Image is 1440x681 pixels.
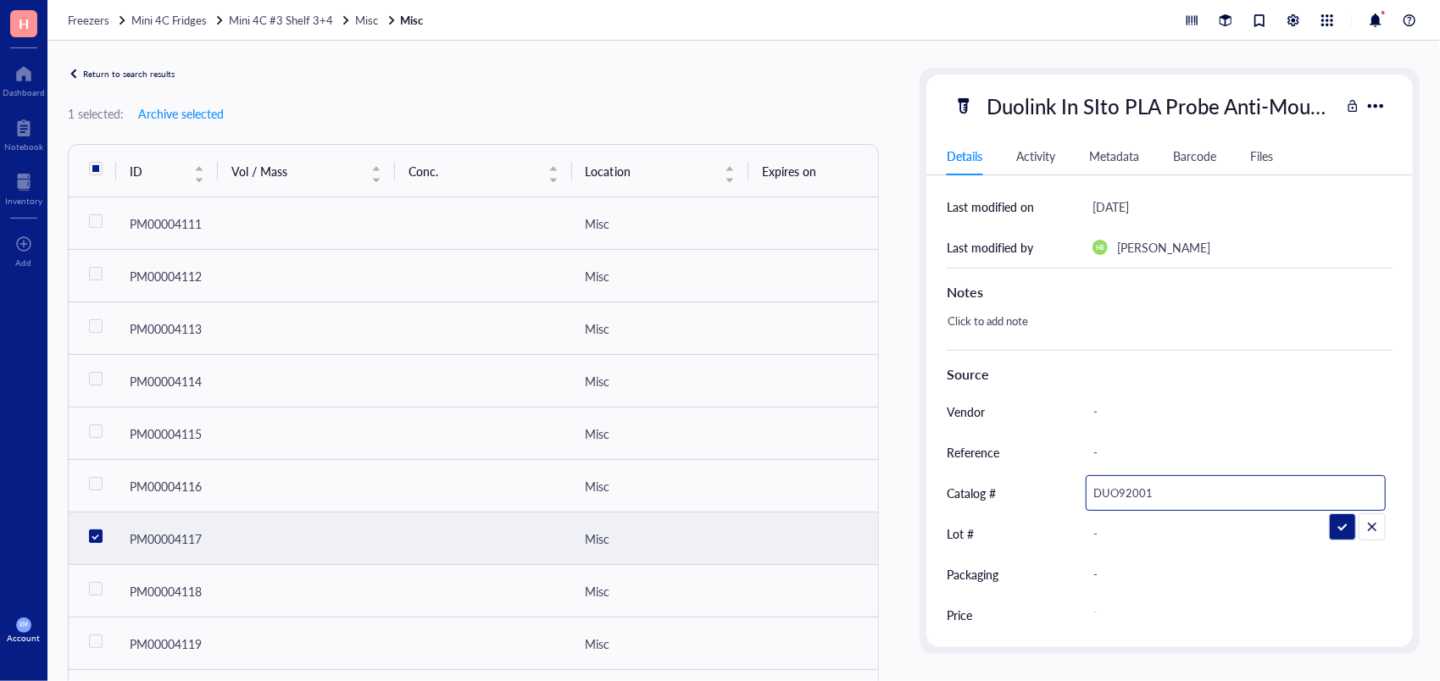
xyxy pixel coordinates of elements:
div: Add [16,257,32,268]
div: - [1086,516,1386,551]
div: - [1086,435,1386,470]
th: Vol / Mass [218,145,395,197]
div: Activity [1016,147,1055,165]
div: Details [947,147,982,165]
span: Vol / Mass [231,162,361,180]
div: Vendor [947,402,985,421]
div: PM00004118 [130,582,204,601]
div: Lot # [947,524,974,543]
div: PM00004114 [130,372,204,390]
span: Expires on [762,162,892,180]
div: Misc [586,477,736,496]
span: ID [130,162,184,180]
a: Freezers [68,13,128,28]
div: Files [1250,147,1273,165]
div: Misc [586,319,736,338]
span: Location [586,162,715,180]
div: Reference [947,443,999,462]
div: [PERSON_NAME] [1117,237,1210,257]
a: Inventory [5,169,42,206]
div: Price [947,606,972,624]
div: - [1086,394,1386,429]
div: - [1086,556,1386,592]
th: Expires on [748,145,926,197]
a: Misc [401,13,427,28]
a: Notebook [4,114,43,152]
div: Notes [947,282,1393,302]
div: Packaging [947,565,998,584]
div: Misc [586,424,736,443]
span: Mini 4C Fridges [131,12,207,28]
div: Misc [586,634,736,653]
span: HB [1096,244,1104,252]
a: Dashboard [3,60,45,97]
div: Inventory [5,196,42,206]
div: Misc [586,267,736,285]
span: Archive selected [138,107,224,120]
th: Conc. [395,145,572,197]
div: PM00004119 [130,634,204,653]
div: Misc [586,214,736,233]
th: ID [116,145,218,197]
div: PM00004117 [130,529,204,548]
div: Account [8,633,41,643]
div: Click to add note [940,309,1386,350]
div: Catalog # [947,484,996,502]
th: Location [572,145,749,197]
span: Conc. [409,162,538,180]
span: Mini 4C #3 Shelf 3+4 [229,12,333,28]
div: [DATE] [1093,197,1129,217]
span: H [19,13,29,34]
button: Archive selected [137,100,225,127]
div: Return to search results [83,69,175,79]
a: Mini 4C #3 Shelf 3+4Misc [229,13,397,28]
div: Last modified by [947,238,1033,257]
div: - [1086,600,1379,630]
div: Misc [586,582,736,601]
div: 1 selected: [68,104,124,123]
div: PM00004116 [130,477,204,496]
div: Source [947,364,1393,385]
span: Misc [355,12,378,28]
div: Last modified on [947,197,1034,216]
div: Notebook [4,141,43,152]
div: Misc [586,372,736,390]
div: Barcode [1173,147,1216,165]
div: PM00004115 [130,424,204,443]
a: Mini 4C Fridges [131,13,225,28]
div: PM00004112 [130,267,204,285]
div: Duolink In SIto PLA Probe Anti-Mouse PLUS [979,88,1340,124]
div: Misc [586,529,736,548]
span: KM [19,622,28,628]
div: Metadata [1089,147,1139,165]
span: Freezers [68,12,109,28]
div: PM00004111 [130,214,204,233]
div: PM00004113 [130,319,204,338]
a: Return to search results [68,68,879,80]
div: Dashboard [3,87,45,97]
